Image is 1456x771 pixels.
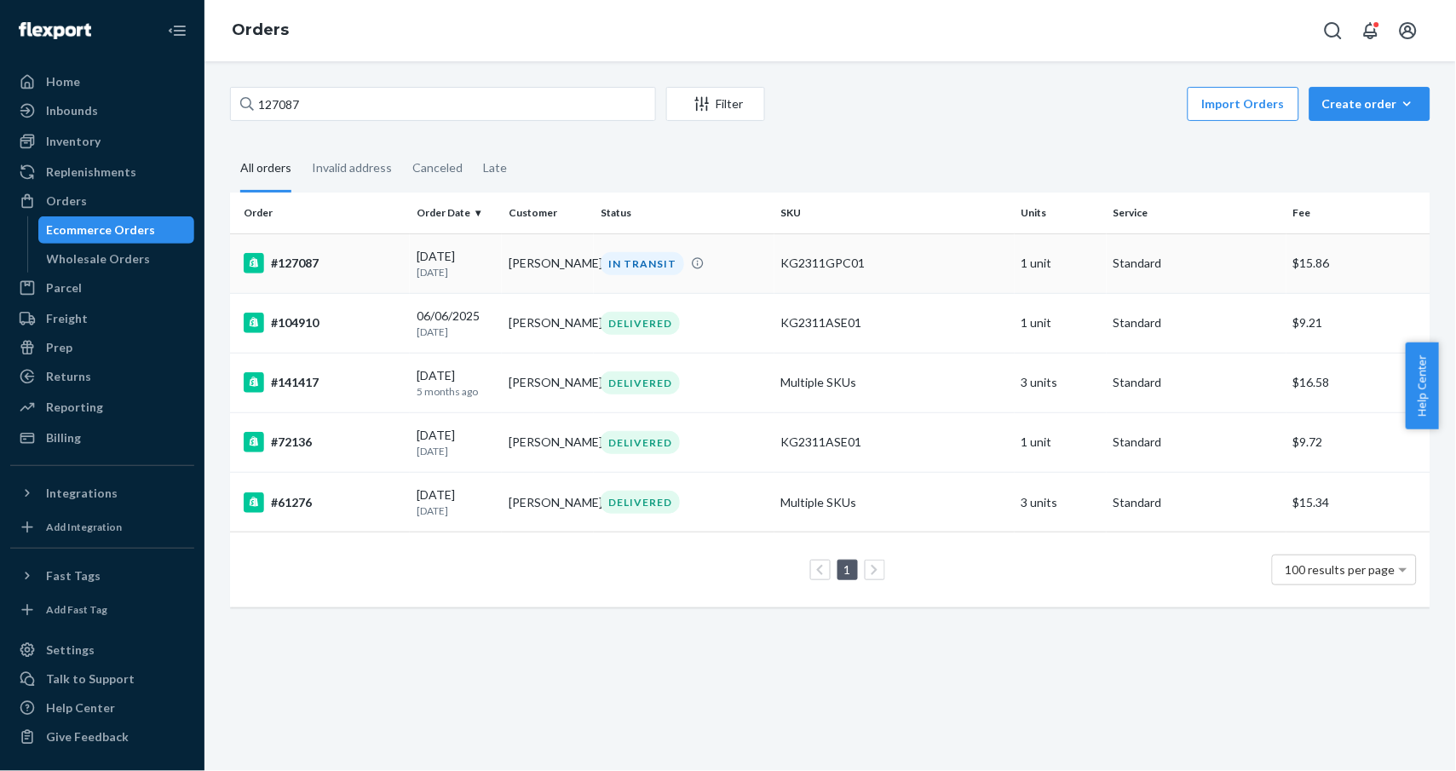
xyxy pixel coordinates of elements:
td: $15.34 [1286,473,1430,532]
div: #61276 [244,492,403,513]
a: Talk to Support [10,665,194,693]
p: [DATE] [417,265,495,279]
td: $16.58 [1286,353,1430,412]
div: Orders [46,193,87,210]
div: Customer [509,205,587,220]
div: Freight [46,310,88,327]
a: Settings [10,636,194,664]
div: Help Center [46,699,115,716]
a: Help Center [10,694,194,722]
button: Integrations [10,480,194,507]
button: Close Navigation [160,14,194,48]
a: Prep [10,334,194,361]
td: 1 unit [1015,233,1107,293]
p: 5 months ago [417,384,495,399]
div: Create order [1322,95,1418,112]
a: Returns [10,363,194,390]
button: Help Center [1406,342,1439,429]
button: Open account menu [1391,14,1425,48]
div: DELIVERED [601,491,680,514]
div: Canceled [412,146,463,190]
button: Give Feedback [10,723,194,751]
p: Standard [1114,494,1280,511]
td: $15.86 [1286,233,1430,293]
input: Search orders [230,87,656,121]
td: $9.72 [1286,412,1430,472]
a: Orders [232,20,289,39]
div: Inventory [46,133,101,150]
div: Parcel [46,279,82,296]
p: Standard [1114,434,1280,451]
a: Reporting [10,394,194,421]
p: [DATE] [417,444,495,458]
div: Integrations [46,485,118,502]
div: DELIVERED [601,431,680,454]
th: Order [230,193,410,233]
td: [PERSON_NAME] [502,353,594,412]
div: Ecommerce Orders [47,222,156,239]
th: Order Date [410,193,502,233]
div: Invalid address [312,146,392,190]
button: Open Search Box [1316,14,1350,48]
th: Status [594,193,774,233]
div: KG2311ASE01 [781,434,1008,451]
div: [DATE] [417,367,495,399]
div: 06/06/2025 [417,308,495,339]
button: Open notifications [1354,14,1388,48]
div: DELIVERED [601,312,680,335]
a: Freight [10,305,194,332]
div: Filter [667,95,764,112]
p: [DATE] [417,503,495,518]
button: Filter [666,87,765,121]
div: All orders [240,146,291,193]
div: #141417 [244,372,403,393]
button: Fast Tags [10,562,194,590]
th: Service [1107,193,1286,233]
div: Home [46,73,80,90]
div: #104910 [244,313,403,333]
div: IN TRANSIT [601,252,684,275]
button: Import Orders [1188,87,1299,121]
div: Inbounds [46,102,98,119]
a: Replenishments [10,158,194,186]
span: 100 results per page [1286,562,1396,577]
ol: breadcrumbs [218,6,302,55]
a: Billing [10,424,194,452]
div: [DATE] [417,248,495,279]
div: Add Integration [46,520,122,534]
a: Inbounds [10,97,194,124]
th: Fee [1286,193,1430,233]
div: #127087 [244,253,403,273]
td: Multiple SKUs [774,473,1015,532]
div: Late [483,146,507,190]
td: [PERSON_NAME] [502,293,594,353]
td: Multiple SKUs [774,353,1015,412]
div: Give Feedback [46,728,129,745]
button: Create order [1309,87,1430,121]
div: [DATE] [417,486,495,518]
td: 3 units [1015,473,1107,532]
a: Add Integration [10,514,194,541]
div: KG2311GPC01 [781,255,1008,272]
div: Fast Tags [46,567,101,584]
td: 1 unit [1015,293,1107,353]
div: [DATE] [417,427,495,458]
div: KG2311ASE01 [781,314,1008,331]
a: Ecommerce Orders [38,216,195,244]
p: Standard [1114,255,1280,272]
th: Units [1015,193,1107,233]
td: $9.21 [1286,293,1430,353]
div: Wholesale Orders [47,250,151,268]
img: Flexport logo [19,22,91,39]
a: Wholesale Orders [38,245,195,273]
p: Standard [1114,314,1280,331]
div: Talk to Support [46,670,135,688]
a: Home [10,68,194,95]
div: Replenishments [46,164,136,181]
th: SKU [774,193,1015,233]
div: Settings [46,642,95,659]
div: Returns [46,368,91,385]
a: Page 1 is your current page [841,562,855,577]
td: [PERSON_NAME] [502,412,594,472]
